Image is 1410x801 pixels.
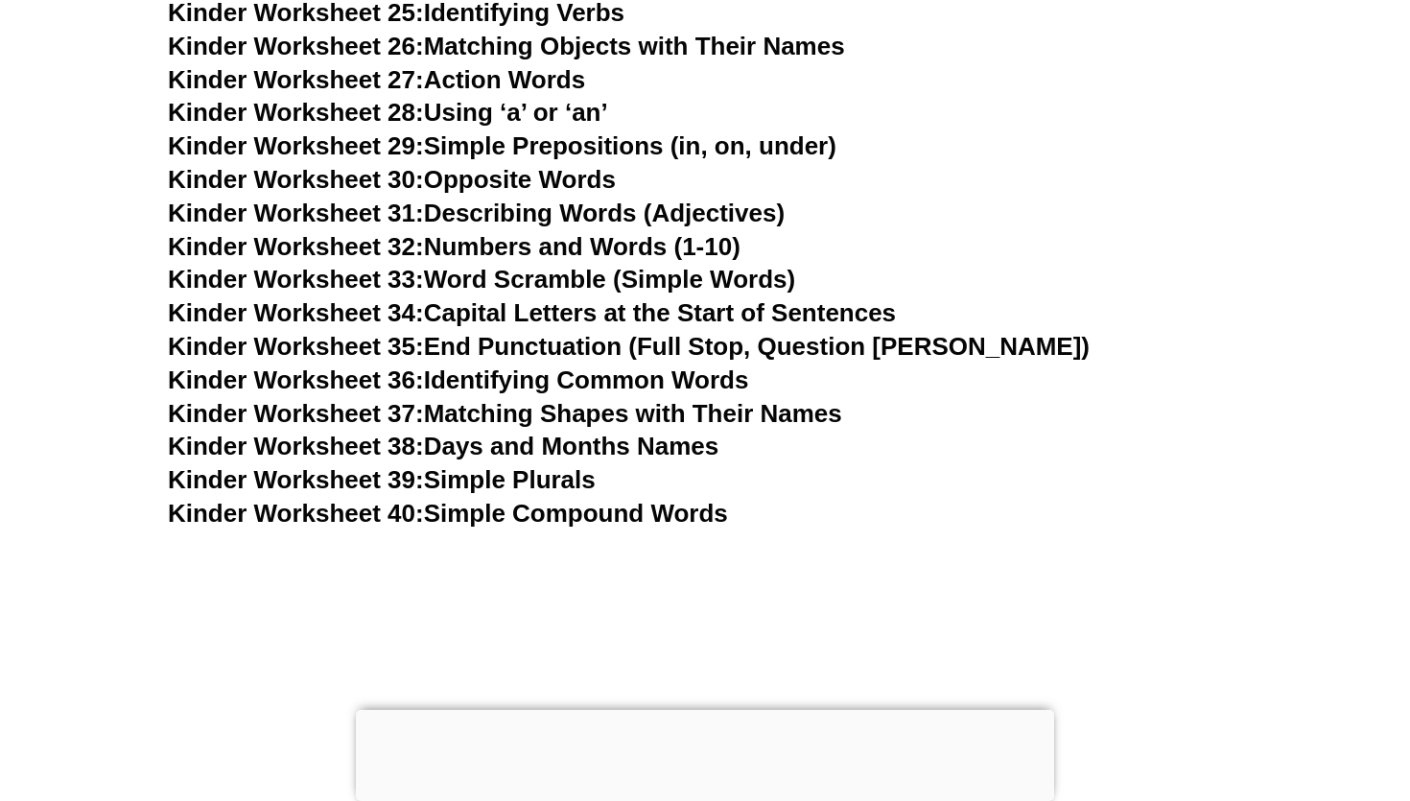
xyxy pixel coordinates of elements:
[168,365,424,394] span: Kinder Worksheet 36:
[168,65,424,94] span: Kinder Worksheet 27:
[168,232,740,261] a: Kinder Worksheet 32:Numbers and Words (1-10)
[168,399,424,428] span: Kinder Worksheet 37:
[168,265,795,294] a: Kinder Worksheet 33:Word Scramble (Simple Words)
[168,131,424,160] span: Kinder Worksheet 29:
[168,332,1090,361] a: Kinder Worksheet 35:End Punctuation (Full Stop, Question [PERSON_NAME])
[1081,584,1410,801] iframe: Chat Widget
[168,65,585,94] a: Kinder Worksheet 27:Action Words
[168,499,424,528] span: Kinder Worksheet 40:
[168,232,424,261] span: Kinder Worksheet 32:
[168,98,608,127] a: Kinder Worksheet 28:Using ‘a’ or ‘an’
[168,98,424,127] span: Kinder Worksheet 28:
[356,710,1054,796] iframe: Advertisement
[168,332,424,361] span: Kinder Worksheet 35:
[168,465,424,494] span: Kinder Worksheet 39:
[168,432,718,460] a: Kinder Worksheet 38:Days and Months Names
[168,432,424,460] span: Kinder Worksheet 38:
[168,131,836,160] a: Kinder Worksheet 29:Simple Prepositions (in, on, under)
[168,199,424,227] span: Kinder Worksheet 31:
[168,199,785,227] a: Kinder Worksheet 31:Describing Words (Adjectives)
[168,399,842,428] a: Kinder Worksheet 37:Matching Shapes with Their Names
[168,499,728,528] a: Kinder Worksheet 40:Simple Compound Words
[168,298,424,327] span: Kinder Worksheet 34:
[168,32,424,60] span: Kinder Worksheet 26:
[168,265,424,294] span: Kinder Worksheet 33:
[168,465,596,494] a: Kinder Worksheet 39:Simple Plurals
[168,365,748,394] a: Kinder Worksheet 36:Identifying Common Words
[168,298,896,327] a: Kinder Worksheet 34:Capital Letters at the Start of Sentences
[168,32,845,60] a: Kinder Worksheet 26:Matching Objects with Their Names
[168,165,424,194] span: Kinder Worksheet 30:
[168,165,616,194] a: Kinder Worksheet 30:Opposite Words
